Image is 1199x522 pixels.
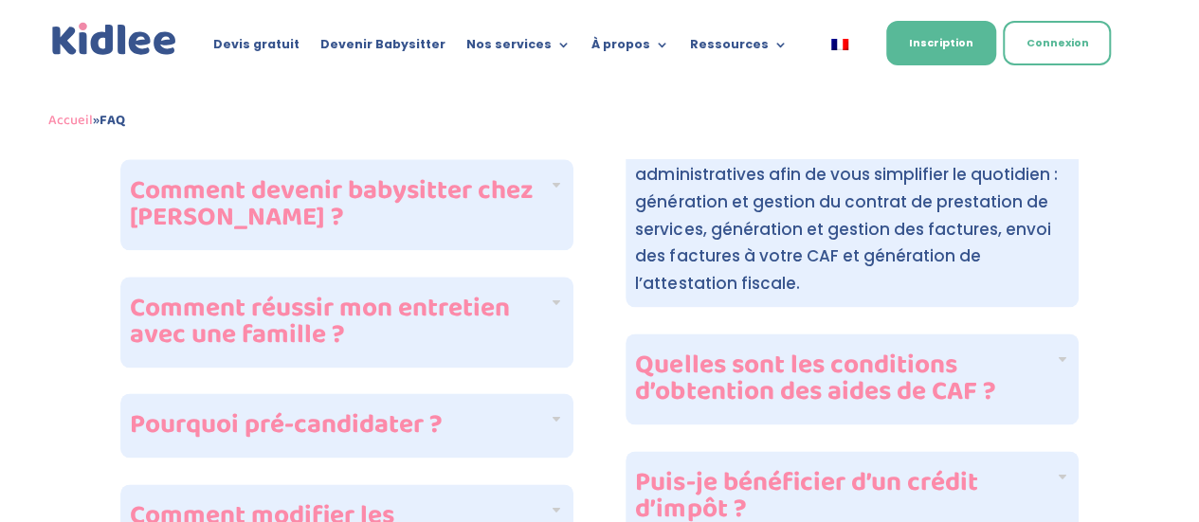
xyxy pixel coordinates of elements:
a: Inscription [886,21,996,65]
h4: Pourquoi pré-candidater ? [130,412,549,439]
img: logo_kidlee_bleu [48,19,181,60]
a: Accueil [48,109,93,132]
a: Kidlee Logo [48,19,181,60]
h4: Comment devenir babysitter chez [PERSON_NAME] ? [130,178,549,231]
h4: Quelles sont les conditions d’obtention des aides de CAF ? [635,352,1054,405]
a: Devis gratuit [213,38,300,59]
img: Français [831,39,848,50]
a: Ressources [690,38,788,59]
a: Nos services [466,38,571,59]
span: » [48,109,125,132]
a: Devenir Babysitter [320,38,445,59]
h4: Comment réussir mon entretien avec une famille ? [130,296,549,349]
a: À propos [591,38,669,59]
a: Connexion [1003,21,1111,65]
strong: FAQ [100,109,125,132]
